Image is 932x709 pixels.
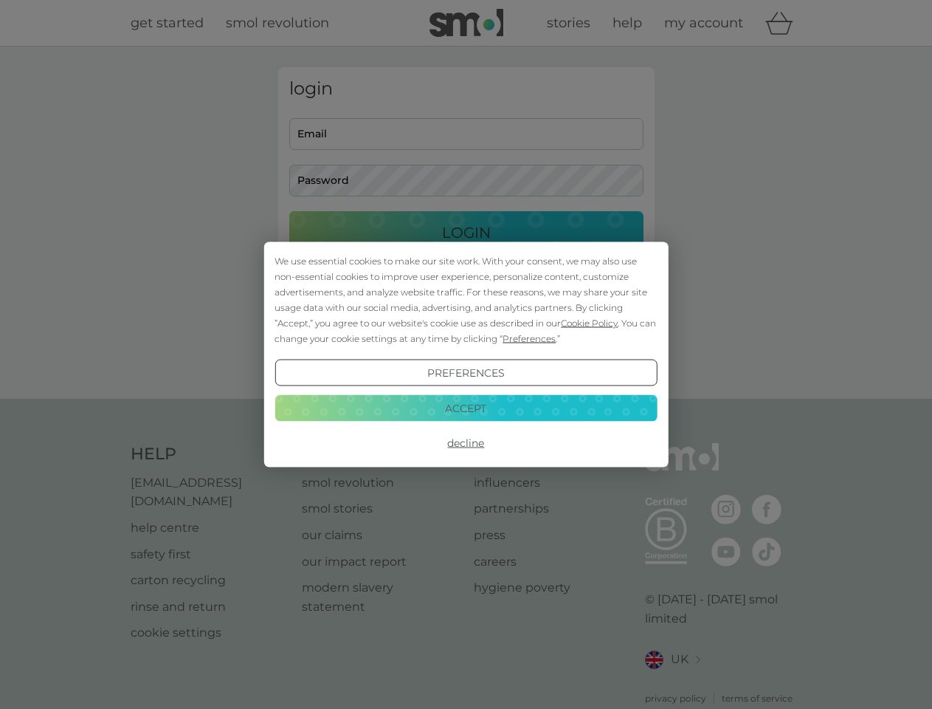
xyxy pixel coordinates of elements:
[275,430,657,456] button: Decline
[263,242,668,467] div: Cookie Consent Prompt
[275,253,657,346] div: We use essential cookies to make our site work. With your consent, we may also use non-essential ...
[275,394,657,421] button: Accept
[503,333,556,344] span: Preferences
[561,318,618,329] span: Cookie Policy
[275,360,657,386] button: Preferences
